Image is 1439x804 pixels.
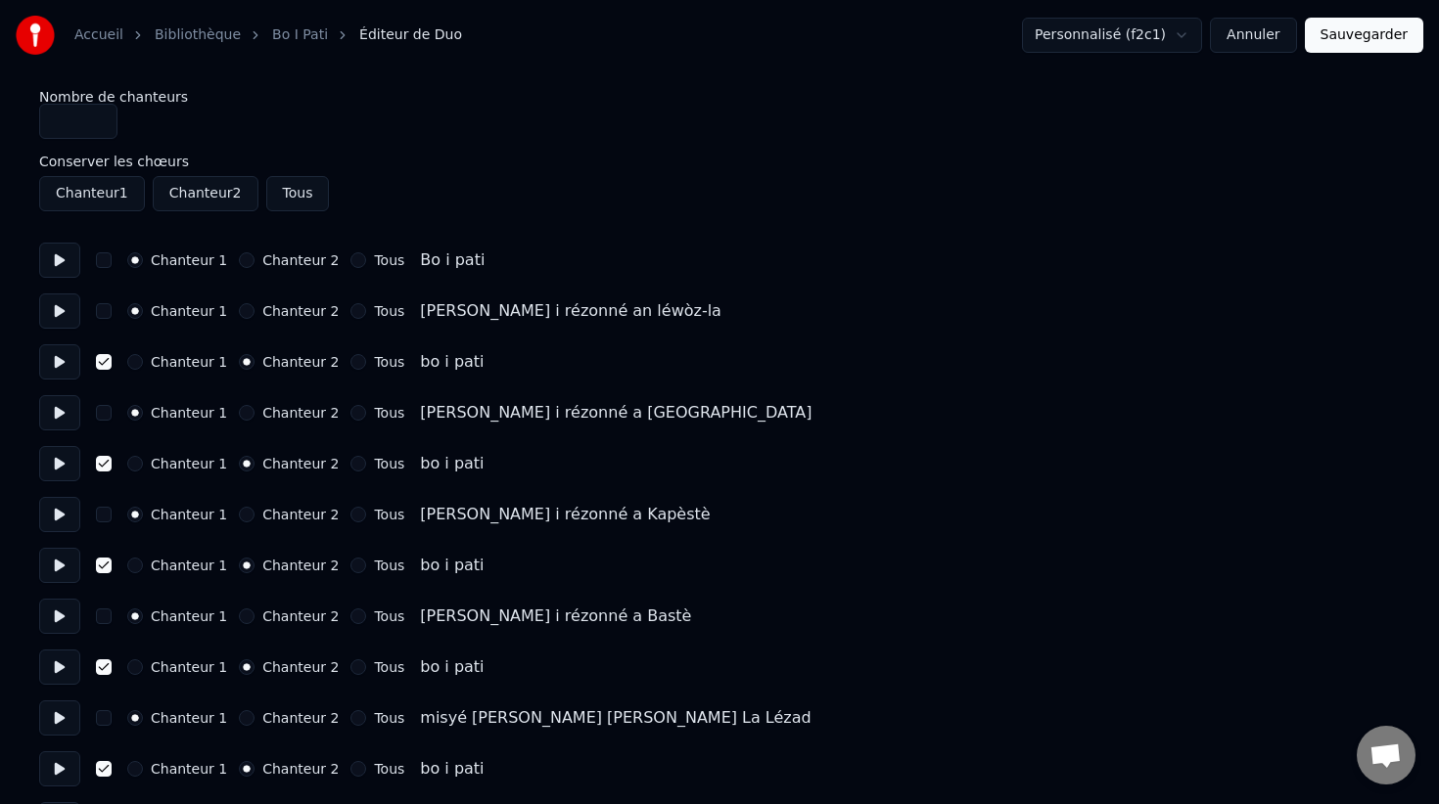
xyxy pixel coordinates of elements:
label: Tous [374,457,404,470]
div: bo i pati [420,452,484,475]
label: Chanteur 1 [151,762,227,776]
div: bo i pati [420,554,484,577]
div: bo i pati [420,655,484,679]
label: Chanteur 2 [262,355,339,369]
label: Chanteur 1 [151,304,227,318]
label: Chanteur 1 [151,406,227,420]
label: Conserver les chœurs [39,155,1400,168]
label: Chanteur 2 [262,406,339,420]
a: Bibliothèque [155,25,241,45]
div: bo i pati [420,757,484,781]
div: [PERSON_NAME] i rézonné an léwòz-la [420,299,721,323]
label: Tous [374,711,404,725]
button: Tous [266,176,330,211]
div: [PERSON_NAME] i rézonné a Bastè [420,604,691,628]
label: Tous [374,253,404,267]
label: Chanteur 1 [151,457,227,470]
button: Sauvegarder [1305,18,1423,53]
div: Bo i pati [420,248,485,272]
a: Ouvrir le chat [1357,726,1416,784]
label: Nombre de chanteurs [39,90,1400,104]
div: [PERSON_NAME] i rézonné a Kapèstè [420,503,710,526]
label: Chanteur 1 [151,508,227,521]
a: Bo I Pati [272,25,328,45]
label: Chanteur 1 [151,660,227,674]
label: Chanteur 1 [151,355,227,369]
label: Chanteur 2 [262,253,339,267]
button: Chanteur2 [153,176,258,211]
label: Chanteur 1 [151,609,227,623]
label: Tous [374,406,404,420]
label: Chanteur 2 [262,457,339,470]
label: Tous [374,609,404,623]
img: youka [16,16,55,55]
label: Chanteur 1 [151,711,227,725]
div: bo i pati [420,350,484,374]
label: Tous [374,304,404,318]
div: misyé [PERSON_NAME] [PERSON_NAME] La Lézad [420,706,811,730]
label: Tous [374,762,404,776]
label: Chanteur 1 [151,253,227,267]
button: Chanteur1 [39,176,145,211]
span: Éditeur de Duo [359,25,462,45]
label: Chanteur 2 [262,609,339,623]
label: Tous [374,508,404,521]
label: Chanteur 2 [262,660,339,674]
label: Chanteur 2 [262,762,339,776]
div: [PERSON_NAME] i rézonné a [GEOGRAPHIC_DATA] [420,401,812,424]
label: Tous [374,355,404,369]
label: Chanteur 2 [262,711,339,725]
button: Annuler [1210,18,1296,53]
nav: breadcrumb [74,25,462,45]
a: Accueil [74,25,123,45]
label: Chanteur 2 [262,558,339,572]
label: Tous [374,660,404,674]
label: Chanteur 2 [262,304,339,318]
label: Chanteur 2 [262,508,339,521]
label: Chanteur 1 [151,558,227,572]
label: Tous [374,558,404,572]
